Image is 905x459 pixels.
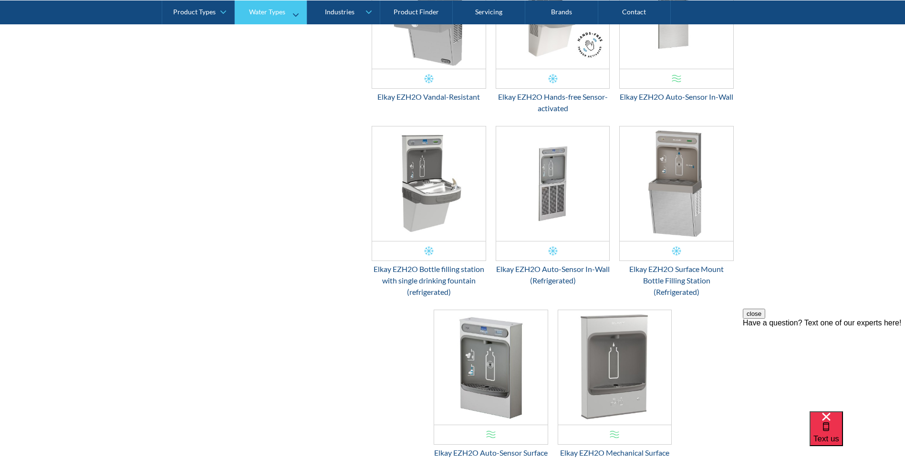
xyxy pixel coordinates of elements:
div: Product Types [173,8,216,16]
img: Elkay EZH2O Mechanical Surface Mount [558,310,672,425]
img: Elkay EZH2O Surface Mount Bottle Filling Station (Refrigerated) [620,126,733,241]
div: Elkay EZH2O Auto-Sensor In-Wall (Refrigerated) [496,263,610,286]
div: Elkay EZH2O Vandal-Resistant [372,91,486,103]
img: Elkay EZH2O Auto-Sensor In-Wall (Refrigerated) [496,126,610,241]
div: Elkay EZH2O Hands-free Sensor-activated [496,91,610,114]
iframe: podium webchat widget prompt [743,309,905,423]
a: Elkay EZH2O Bottle filling station with single drinking fountain (refrigerated)Elkay EZH2O Bottle... [372,126,486,298]
div: Water Types [249,8,285,16]
img: Elkay EZH2O Auto-Sensor Surface Mount [434,310,548,425]
a: Elkay EZH2O Auto-Sensor In-Wall (Refrigerated) Elkay EZH2O Auto-Sensor In-Wall (Refrigerated) [496,126,610,286]
iframe: podium webchat widget bubble [810,411,905,459]
div: Elkay EZH2O Auto-Sensor In-Wall [619,91,734,103]
img: Elkay EZH2O Bottle filling station with single drinking fountain (refrigerated) [372,126,486,241]
div: Elkay EZH2O Bottle filling station with single drinking fountain (refrigerated) [372,263,486,298]
div: Elkay EZH2O Surface Mount Bottle Filling Station (Refrigerated) [619,263,734,298]
a: Elkay EZH2O Surface Mount Bottle Filling Station (Refrigerated)Elkay EZH2O Surface Mount Bottle F... [619,126,734,298]
div: Industries [325,8,354,16]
